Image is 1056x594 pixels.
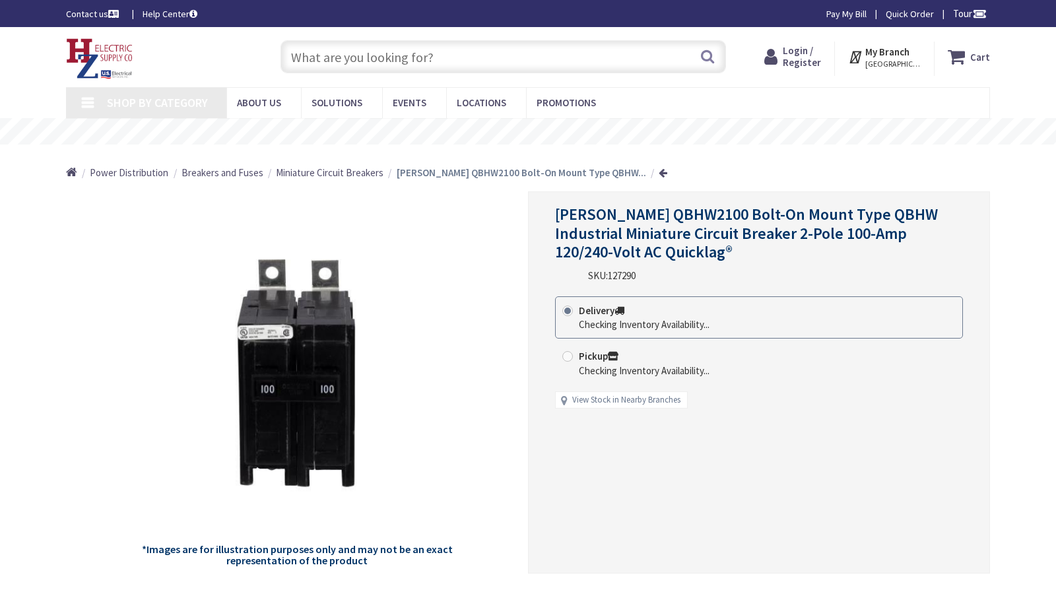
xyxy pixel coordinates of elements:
span: Solutions [312,96,362,109]
strong: [PERSON_NAME] QBHW2100 Bolt-On Mount Type QBHW... [397,166,646,179]
strong: Cart [970,45,990,69]
rs-layer: Free Same Day Pickup at 8 Locations [422,125,657,139]
a: Help Center [143,7,197,20]
span: Power Distribution [90,166,168,179]
div: Checking Inventory Availability... [579,317,709,331]
a: Breakers and Fuses [181,166,263,180]
a: View Stock in Nearby Branches [572,394,680,407]
strong: My Branch [865,46,909,58]
span: [PERSON_NAME] QBHW2100 Bolt-On Mount Type QBHW Industrial Miniature Circuit Breaker 2-Pole 100-Am... [555,204,938,263]
span: Promotions [537,96,596,109]
a: Miniature Circuit Breakers [276,166,383,180]
span: Login / Register [783,44,821,69]
a: Quick Order [886,7,934,20]
input: What are you looking for? [280,40,726,73]
span: 127290 [608,269,636,282]
span: Locations [457,96,506,109]
img: HZ Electric Supply [66,38,133,79]
strong: Delivery [579,304,624,317]
a: Contact us [66,7,121,20]
a: Cart [948,45,990,69]
a: Power Distribution [90,166,168,180]
strong: Pickup [579,350,618,362]
div: My Branch [GEOGRAPHIC_DATA], [GEOGRAPHIC_DATA] [848,45,921,69]
span: Miniature Circuit Breakers [276,166,383,179]
span: Events [393,96,426,109]
span: Breakers and Fuses [181,166,263,179]
span: Tour [953,7,987,20]
h5: *Images are for illustration purposes only and may not be an exact representation of the product [140,544,454,567]
span: About Us [237,96,281,109]
div: Checking Inventory Availability... [579,364,709,378]
a: Login / Register [764,45,821,69]
div: SKU: [588,269,636,282]
a: Pay My Bill [826,7,867,20]
span: [GEOGRAPHIC_DATA], [GEOGRAPHIC_DATA] [865,59,921,69]
img: Eaton QBHW2100 Bolt-On Mount Type QBHW Industrial Miniature Circuit Breaker 2-Pole 100-Amp 120/24... [140,219,454,533]
span: Shop By Category [107,95,208,110]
